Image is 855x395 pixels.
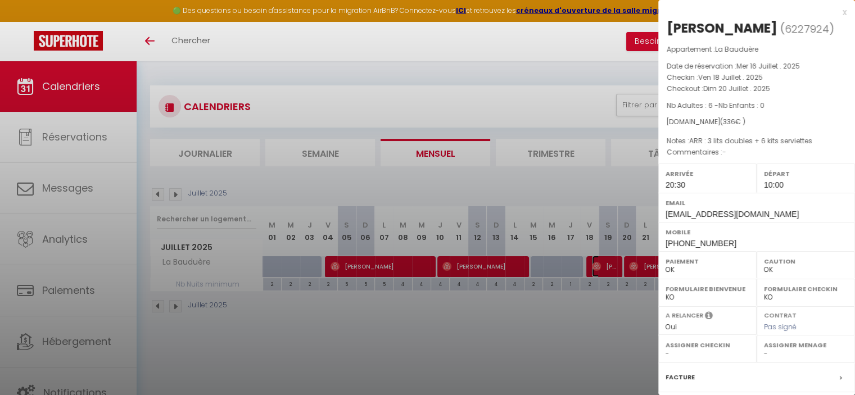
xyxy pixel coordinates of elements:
label: Assigner Menage [764,339,848,351]
p: Commentaires : [667,147,847,158]
span: ( € ) [720,117,745,126]
p: Checkout : [667,83,847,94]
p: Appartement : [667,44,847,55]
div: [DOMAIN_NAME] [667,117,847,128]
label: Paiement [666,256,749,267]
span: 336 [723,117,735,126]
div: [PERSON_NAME] [667,19,777,37]
span: La Bauduère [715,44,758,54]
label: Facture [666,371,695,383]
label: Contrat [764,311,797,318]
span: 6227924 [785,22,829,36]
span: ( ) [780,21,834,37]
label: Arrivée [666,168,749,179]
label: Mobile [666,226,848,238]
p: Checkin : [667,72,847,83]
span: Pas signé [764,322,797,332]
span: 20:30 [666,180,685,189]
span: [EMAIL_ADDRESS][DOMAIN_NAME] [666,210,799,219]
label: Email [666,197,848,208]
p: Date de réservation : [667,61,847,72]
span: [PHONE_NUMBER] [666,239,736,248]
p: Notes : [667,135,847,147]
span: ARR : 3 lits doubles + 6 kits serviettes [689,136,812,146]
span: Ven 18 Juillet . 2025 [698,72,763,82]
span: Nb Enfants : 0 [718,101,764,110]
span: 10:00 [764,180,784,189]
span: Mer 16 Juillet . 2025 [736,61,800,71]
label: Assigner Checkin [666,339,749,351]
span: - [722,147,726,157]
i: Sélectionner OUI si vous souhaiter envoyer les séquences de messages post-checkout [705,311,713,323]
label: Formulaire Checkin [764,283,848,294]
label: Caution [764,256,848,267]
div: x [658,6,847,19]
span: Dim 20 Juillet . 2025 [703,84,770,93]
span: Nb Adultes : 6 - [667,101,764,110]
label: Départ [764,168,848,179]
button: Ouvrir le widget de chat LiveChat [9,4,43,38]
label: Formulaire Bienvenue [666,283,749,294]
label: A relancer [666,311,703,320]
